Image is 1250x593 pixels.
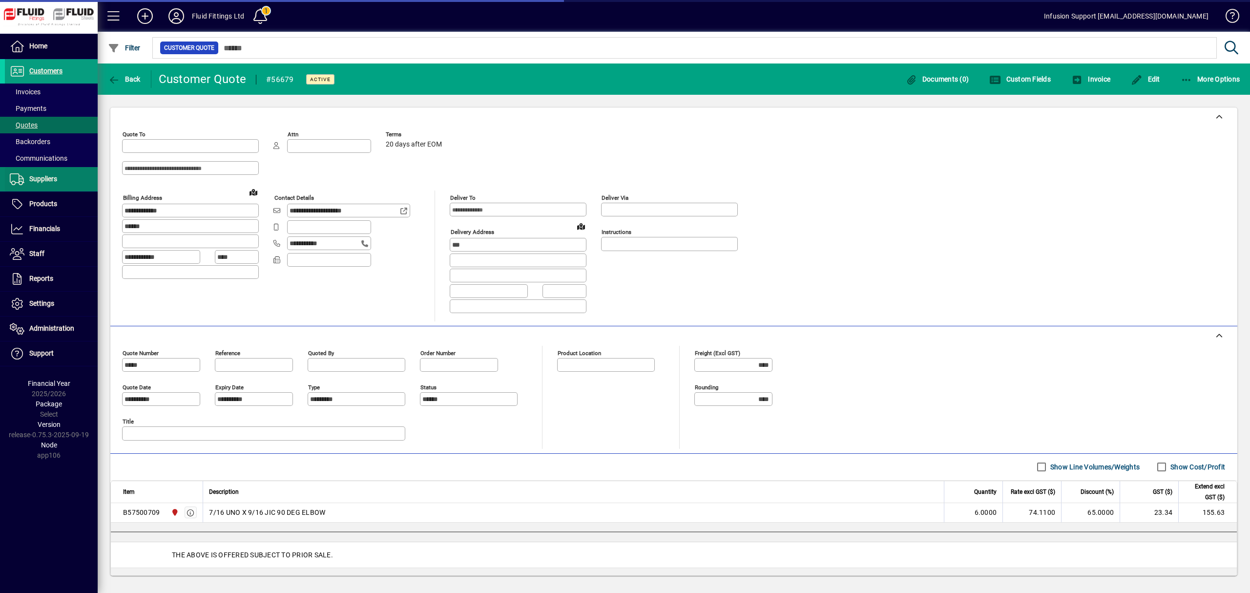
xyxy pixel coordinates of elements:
a: Home [5,34,98,59]
span: Version [38,421,61,428]
div: Fluid Fittings Ltd [192,8,244,24]
mat-label: Deliver To [450,194,476,201]
span: Support [29,349,54,357]
span: Quantity [974,487,997,497]
span: Backorders [10,138,50,146]
span: Discount (%) [1081,487,1114,497]
span: Node [41,441,57,449]
span: Custom Fields [989,75,1051,83]
span: Reports [29,275,53,282]
a: Products [5,192,98,216]
mat-label: Reference [215,349,240,356]
mat-label: Status [420,383,437,390]
a: Communications [5,150,98,167]
a: Staff [5,242,98,266]
span: Documents (0) [905,75,969,83]
mat-label: Title [123,418,134,424]
span: Item [123,487,135,497]
span: Communications [10,154,67,162]
button: Edit [1128,70,1163,88]
button: More Options [1178,70,1243,88]
a: Backorders [5,133,98,150]
mat-label: Rounding [695,383,718,390]
a: Financials [5,217,98,241]
span: Extend excl GST ($) [1185,481,1225,503]
span: More Options [1181,75,1240,83]
span: Financial Year [28,380,70,387]
button: Filter [105,39,143,57]
mat-label: Quote number [123,349,159,356]
div: THE ABOVE IS OFFERED SUBJECT TO PRIOR SALE. [111,542,1237,568]
a: View on map [246,184,261,200]
span: FLUID FITTINGS CHRISTCHURCH [168,507,180,518]
button: Invoice [1069,70,1113,88]
td: 155.63 [1178,503,1237,523]
span: Suppliers [29,175,57,183]
span: 7/16 UNO X 9/16 JIC 90 DEG ELBOW [209,508,325,517]
mat-label: Type [308,383,320,390]
span: 20 days after EOM [386,141,442,148]
a: Knowledge Base [1218,2,1238,34]
button: Back [105,70,143,88]
mat-label: Freight (excl GST) [695,349,740,356]
mat-label: Order number [420,349,456,356]
span: Package [36,400,62,408]
a: Support [5,341,98,366]
span: Home [29,42,47,50]
a: Quotes [5,117,98,133]
a: Reports [5,267,98,291]
div: 74.1100 [1009,508,1055,517]
mat-label: Instructions [602,229,631,235]
a: Settings [5,292,98,316]
mat-label: Deliver via [602,194,628,201]
span: Quotes [10,121,38,129]
label: Show Line Volumes/Weights [1048,462,1140,472]
span: Back [108,75,141,83]
span: Products [29,200,57,208]
span: Invoice [1071,75,1110,83]
button: Documents (0) [903,70,971,88]
a: Suppliers [5,167,98,191]
button: Custom Fields [987,70,1053,88]
span: Filter [108,44,141,52]
span: Customer Quote [164,43,214,53]
span: Active [310,76,331,83]
mat-label: Quote To [123,131,146,138]
span: Customers [29,67,62,75]
a: Administration [5,317,98,341]
a: Payments [5,100,98,117]
mat-label: Expiry date [215,383,244,390]
td: 23.34 [1120,503,1178,523]
span: Terms [386,131,444,138]
mat-label: Attn [288,131,298,138]
span: 6.0000 [975,508,997,517]
div: B57500709 [123,508,160,517]
span: Financials [29,225,60,233]
mat-label: Quoted by [308,349,334,356]
span: Invoices [10,88,41,96]
mat-label: Quote date [123,383,151,390]
div: Infusion Support [EMAIL_ADDRESS][DOMAIN_NAME] [1044,8,1208,24]
span: GST ($) [1153,487,1172,497]
span: Settings [29,299,54,307]
span: Edit [1131,75,1160,83]
mat-label: Product location [558,349,601,356]
span: Description [209,487,239,497]
a: Invoices [5,84,98,100]
a: View on map [573,218,589,234]
span: Rate excl GST ($) [1011,487,1055,497]
label: Show Cost/Profit [1168,462,1225,472]
button: Profile [161,7,192,25]
button: Add [129,7,161,25]
div: Customer Quote [159,71,247,87]
td: 65.0000 [1061,503,1120,523]
span: Administration [29,324,74,332]
span: Payments [10,105,46,112]
div: #56679 [266,72,294,87]
span: Staff [29,250,44,257]
app-page-header-button: Back [98,70,151,88]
